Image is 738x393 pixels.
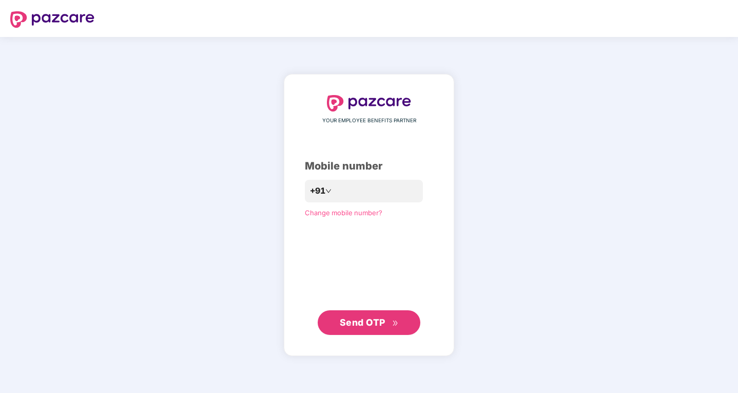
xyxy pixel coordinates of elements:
[325,188,332,194] span: down
[10,11,94,28] img: logo
[305,158,433,174] div: Mobile number
[340,317,385,328] span: Send OTP
[305,209,382,217] a: Change mobile number?
[318,310,420,335] button: Send OTPdouble-right
[310,184,325,197] span: +91
[322,117,416,125] span: YOUR EMPLOYEE BENEFITS PARTNER
[392,320,399,327] span: double-right
[327,95,411,111] img: logo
